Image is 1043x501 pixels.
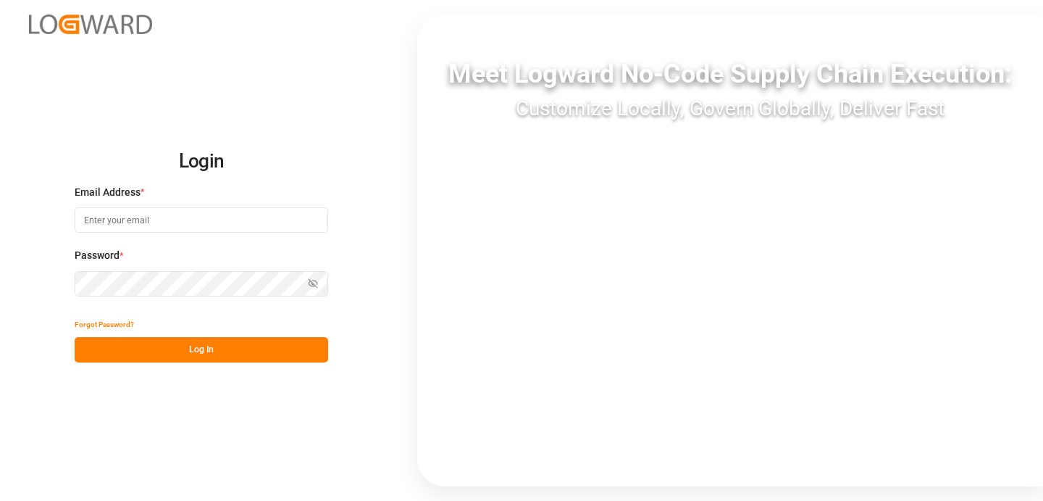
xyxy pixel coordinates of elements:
span: Password [75,248,120,263]
div: Meet Logward No-Code Supply Chain Execution: [417,54,1043,94]
div: Customize Locally, Govern Globally, Deliver Fast [417,94,1043,124]
button: Forgot Password? [75,312,134,337]
img: Logward_new_orange.png [29,15,152,34]
input: Enter your email [75,207,328,233]
button: Log In [75,337,328,363]
h2: Login [75,138,328,185]
span: Email Address [75,185,141,200]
